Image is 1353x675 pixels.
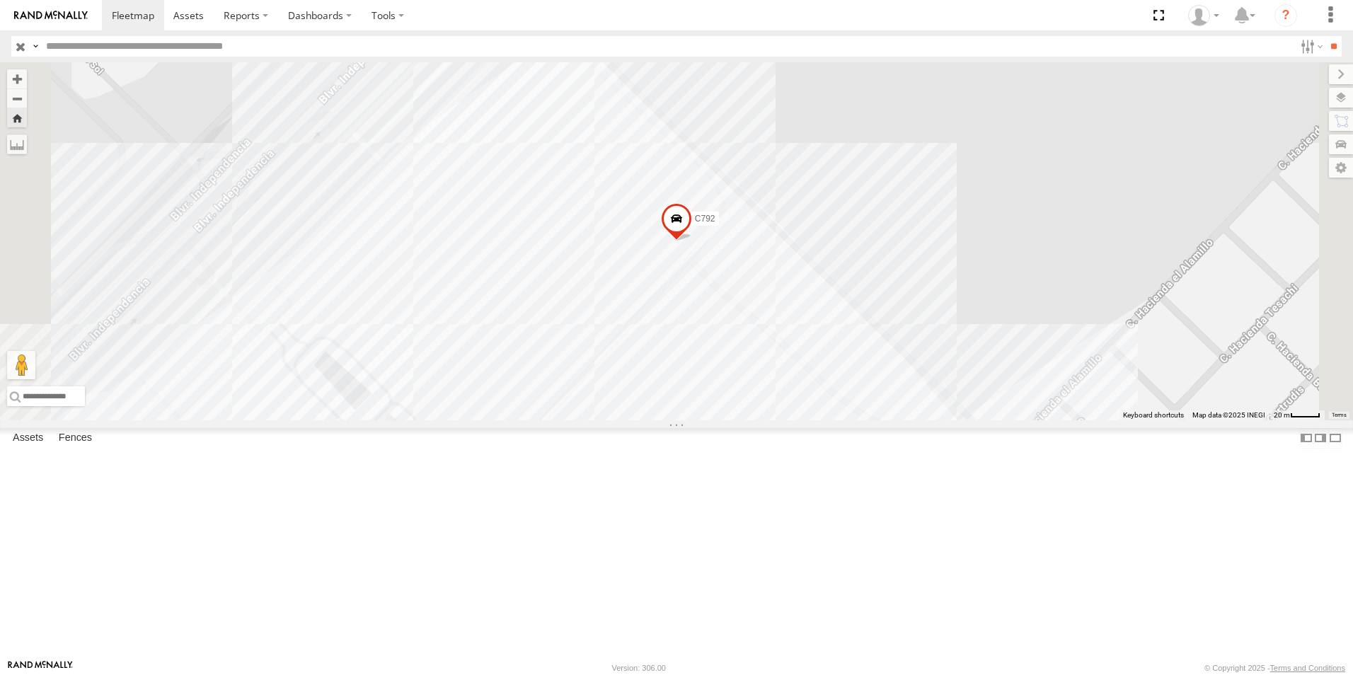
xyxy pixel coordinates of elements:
button: Map Scale: 20 m per 39 pixels [1269,410,1325,420]
label: Fences [52,428,99,448]
label: Search Filter Options [1295,36,1325,57]
label: Assets [6,428,50,448]
button: Keyboard shortcuts [1123,410,1184,420]
button: Drag Pegman onto the map to open Street View [7,351,35,379]
label: Dock Summary Table to the Right [1313,428,1328,449]
label: Dock Summary Table to the Left [1299,428,1313,449]
span: C792 [695,214,715,224]
button: Zoom out [7,88,27,108]
label: Map Settings [1329,158,1353,178]
button: Zoom in [7,69,27,88]
div: © Copyright 2025 - [1204,664,1345,672]
div: MANUEL HERNANDEZ [1183,5,1224,26]
span: 20 m [1274,411,1290,419]
a: Terms (opens in new tab) [1332,412,1347,418]
span: Map data ©2025 INEGI [1192,411,1265,419]
div: Version: 306.00 [612,664,666,672]
i: ? [1274,4,1297,27]
label: Hide Summary Table [1328,428,1342,449]
img: rand-logo.svg [14,11,88,21]
label: Measure [7,134,27,154]
a: Terms and Conditions [1270,664,1345,672]
button: Zoom Home [7,108,27,127]
label: Search Query [30,36,41,57]
a: Visit our Website [8,661,73,675]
